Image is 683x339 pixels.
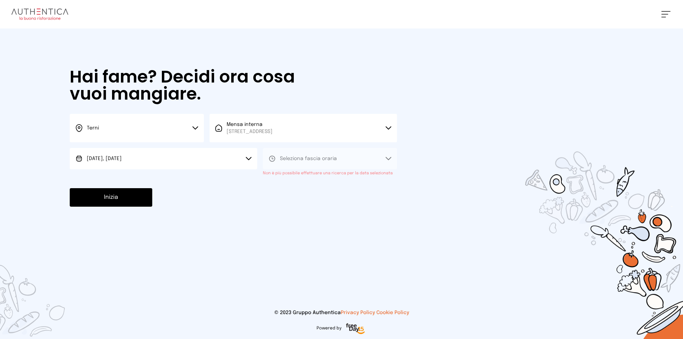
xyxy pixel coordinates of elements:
[70,68,315,102] h1: Hai fame? Decidi ora cosa vuoi mangiare.
[227,128,272,135] span: [STREET_ADDRESS]
[263,148,397,169] button: Seleziona fascia oraria
[70,148,257,169] button: [DATE], [DATE]
[376,310,409,315] a: Cookie Policy
[317,325,341,331] span: Powered by
[70,188,152,207] button: Inizia
[280,156,337,161] span: Seleziona fascia oraria
[227,121,272,135] span: Mensa interna
[87,126,99,131] span: Terni
[11,309,672,316] p: © 2023 Gruppo Authentica
[210,114,397,142] button: Mensa interna[STREET_ADDRESS]
[87,156,122,161] span: [DATE], [DATE]
[11,9,68,20] img: logo.8f33a47.png
[341,310,375,315] a: Privacy Policy
[484,111,683,339] img: sticker-selezione-mensa.70a28f7.png
[70,114,204,142] button: Terni
[344,322,367,336] img: logo-freeday.3e08031.png
[263,171,393,175] small: Non è più possibile effettuare una ricerca per la data selezionata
